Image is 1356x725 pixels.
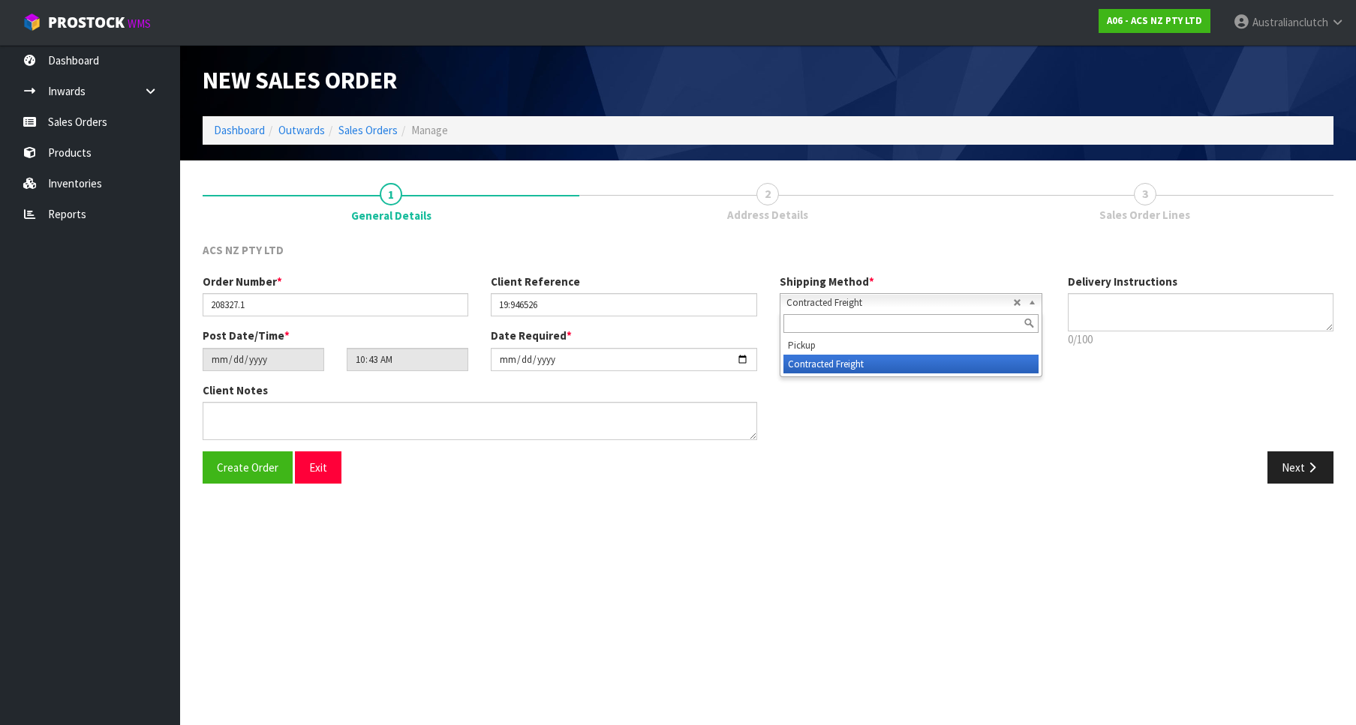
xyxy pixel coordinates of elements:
[203,243,284,257] span: ACS NZ PTY LTD
[780,274,874,289] label: Shipping Method
[278,123,325,137] a: Outwards
[203,382,268,398] label: Client Notes
[203,293,468,316] input: Order Number
[295,451,341,484] button: Exit
[783,336,1039,355] li: Pickup
[1267,451,1333,484] button: Next
[1068,274,1177,289] label: Delivery Instructions
[756,183,779,205] span: 2
[203,274,282,289] label: Order Number
[1107,14,1202,27] strong: A06 - ACS NZ PTY LTD
[1134,183,1156,205] span: 3
[203,65,397,95] span: New Sales Order
[727,207,808,223] span: Address Details
[1068,331,1333,347] p: 0/100
[351,208,431,223] span: General Details
[217,460,278,475] span: Create Order
[491,328,572,343] label: Date Required
[128,16,151,31] small: WMS
[23,13,41,31] img: cube-alt.png
[1099,207,1190,223] span: Sales Order Lines
[214,123,265,137] a: Dashboard
[203,328,290,343] label: Post Date/Time
[783,355,1039,373] li: Contracted Freight
[203,231,1333,495] span: General Details
[338,123,398,137] a: Sales Orders
[380,183,402,205] span: 1
[491,274,580,289] label: Client Reference
[411,123,448,137] span: Manage
[203,451,293,484] button: Create Order
[1252,15,1328,29] span: Australianclutch
[48,13,125,32] span: ProStock
[491,293,756,316] input: Client Reference
[786,294,1013,312] span: Contracted Freight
